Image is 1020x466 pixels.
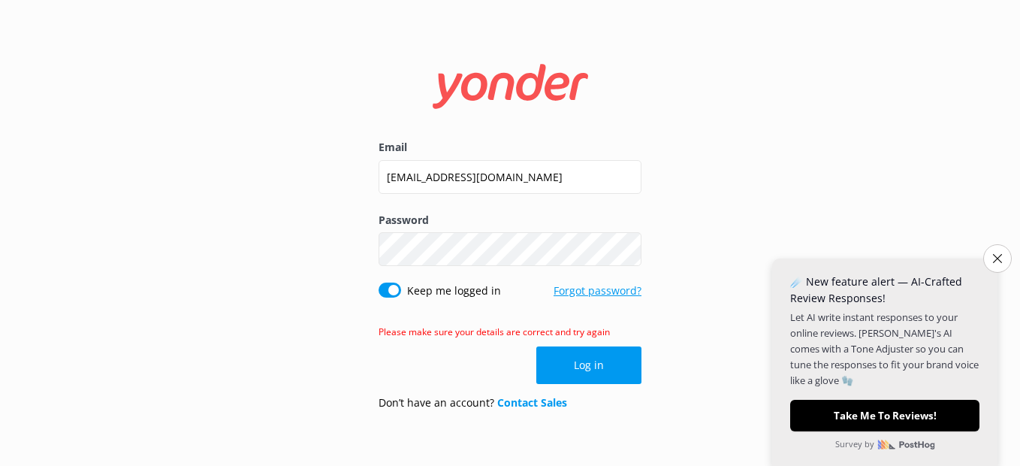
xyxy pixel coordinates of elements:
input: user@emailaddress.com [379,160,641,194]
button: Show password [611,235,641,265]
a: Forgot password? [554,283,641,298]
button: Log in [536,346,641,384]
span: Please make sure your details are correct and try again [379,325,610,338]
label: Password [379,212,641,228]
a: Contact Sales [497,395,567,410]
p: Don’t have an account? [379,395,567,411]
label: Email [379,139,641,156]
label: Keep me logged in [407,283,501,299]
